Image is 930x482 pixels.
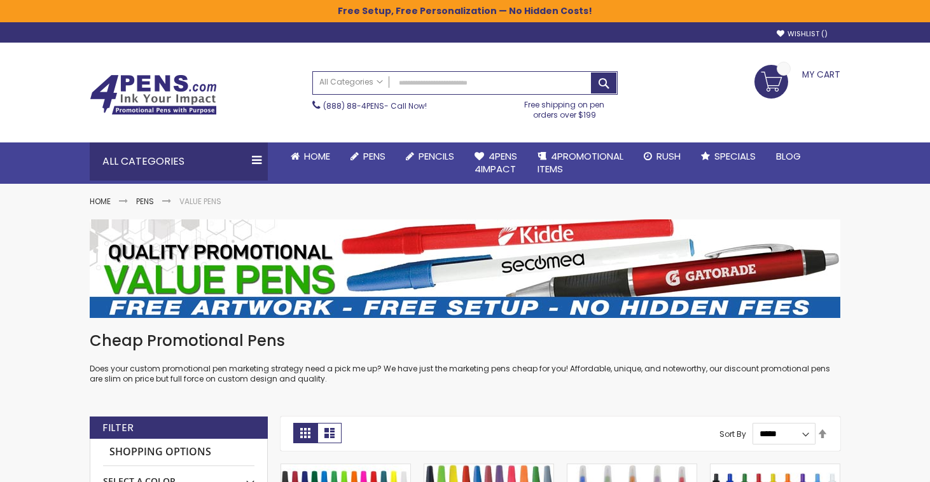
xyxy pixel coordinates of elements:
[567,464,697,474] a: Belfast Translucent Value Stick Pen
[719,428,746,439] label: Sort By
[281,464,410,474] a: Belfast B Value Stick Pen
[90,142,268,181] div: All Categories
[319,77,383,87] span: All Categories
[776,149,801,163] span: Blog
[323,100,384,111] a: (888) 88-4PENS
[304,149,330,163] span: Home
[313,72,389,93] a: All Categories
[90,219,840,318] img: Value Pens
[90,74,217,115] img: 4Pens Custom Pens and Promotional Products
[396,142,464,170] a: Pencils
[711,464,840,474] a: Custom Cambria Plastic Retractable Ballpoint Pen - Monochromatic Body Color
[340,142,396,170] a: Pens
[464,142,527,184] a: 4Pens4impact
[527,142,634,184] a: 4PROMOTIONALITEMS
[419,149,454,163] span: Pencils
[714,149,756,163] span: Specials
[90,196,111,207] a: Home
[90,331,840,385] div: Does your custom promotional pen marketing strategy need a pick me up? We have just the marketing...
[634,142,691,170] a: Rush
[656,149,681,163] span: Rush
[103,439,254,466] strong: Shopping Options
[424,464,553,474] a: Belfast Value Stick Pen
[179,196,221,207] strong: Value Pens
[363,149,385,163] span: Pens
[766,142,811,170] a: Blog
[691,142,766,170] a: Specials
[777,29,828,39] a: Wishlist
[293,423,317,443] strong: Grid
[538,149,623,176] span: 4PROMOTIONAL ITEMS
[136,196,154,207] a: Pens
[90,331,840,351] h1: Cheap Promotional Pens
[281,142,340,170] a: Home
[475,149,517,176] span: 4Pens 4impact
[323,100,427,111] span: - Call Now!
[102,421,134,435] strong: Filter
[511,95,618,120] div: Free shipping on pen orders over $199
